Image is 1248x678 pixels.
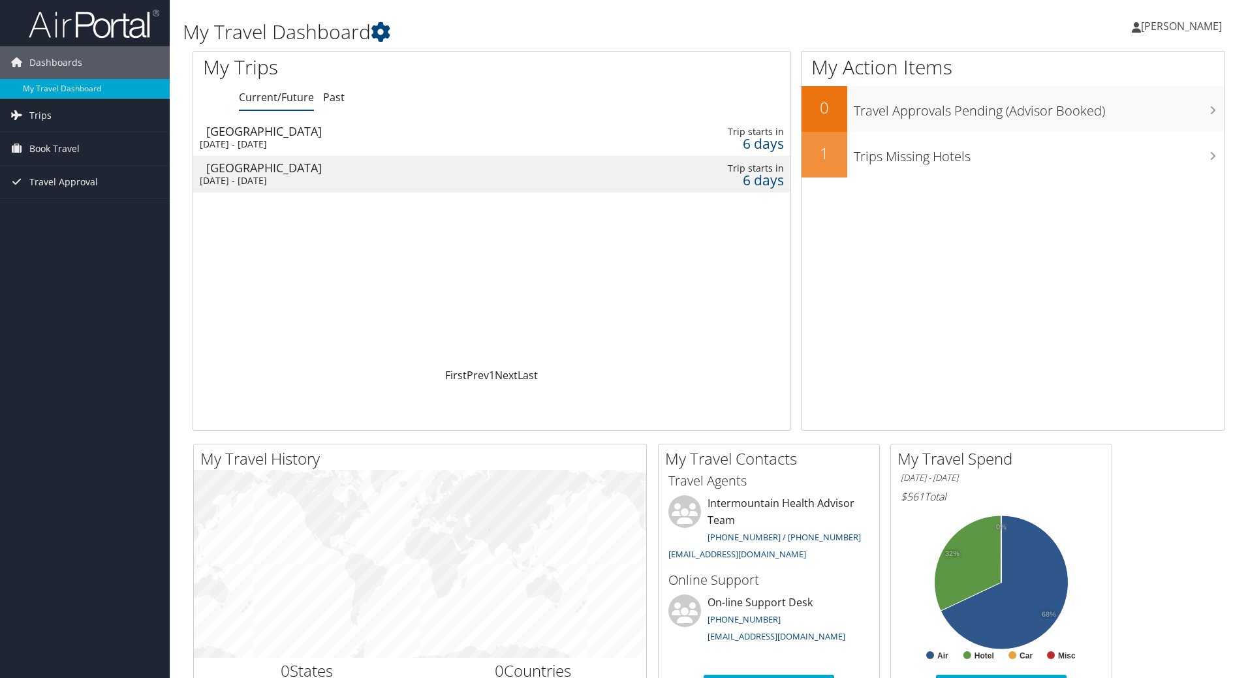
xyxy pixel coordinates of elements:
h6: [DATE] - [DATE] [901,472,1102,484]
div: Trip starts in [651,126,784,138]
div: 6 days [651,138,784,149]
a: Last [518,368,538,382]
div: Trip starts in [651,162,784,174]
div: [DATE] - [DATE] [200,175,572,187]
li: On-line Support Desk [662,594,876,648]
h2: My Travel History [200,448,646,470]
h2: My Travel Contacts [665,448,879,470]
h1: My Action Items [802,54,1225,81]
a: Current/Future [239,90,314,104]
h1: My Trips [203,54,532,81]
a: [PHONE_NUMBER] / [PHONE_NUMBER] [708,531,861,543]
h3: Travel Approvals Pending (Advisor Booked) [854,95,1225,120]
tspan: 0% [996,523,1006,531]
text: Car [1020,651,1033,660]
span: $561 [901,489,924,504]
div: 6 days [651,174,784,186]
a: [PHONE_NUMBER] [708,613,781,625]
text: Air [937,651,948,660]
h1: My Travel Dashboard [183,18,884,46]
a: 0Travel Approvals Pending (Advisor Booked) [802,86,1225,132]
img: airportal-logo.png [29,8,159,39]
a: [PERSON_NAME] [1132,7,1235,46]
span: [PERSON_NAME] [1141,19,1222,33]
h2: My Travel Spend [897,448,1112,470]
h3: Online Support [668,571,869,589]
div: [GEOGRAPHIC_DATA] [206,125,578,137]
a: 1 [489,368,495,382]
span: Book Travel [29,132,80,165]
a: [EMAIL_ADDRESS][DOMAIN_NAME] [708,630,845,642]
tspan: 68% [1042,611,1056,619]
a: 1Trips Missing Hotels [802,132,1225,177]
h3: Travel Agents [668,472,869,490]
li: Intermountain Health Advisor Team [662,495,876,565]
div: [DATE] - [DATE] [200,138,572,150]
text: Misc [1058,651,1076,660]
a: Prev [467,368,489,382]
a: [EMAIL_ADDRESS][DOMAIN_NAME] [668,548,806,560]
a: Next [495,368,518,382]
text: Hotel [975,651,994,660]
h3: Trips Missing Hotels [854,141,1225,166]
h2: 0 [802,97,847,119]
a: First [445,368,467,382]
h6: Total [901,489,1102,504]
span: Trips [29,99,52,132]
span: Dashboards [29,46,82,79]
h2: 1 [802,142,847,164]
div: [GEOGRAPHIC_DATA] [206,162,578,174]
tspan: 32% [945,550,959,558]
span: Travel Approval [29,166,98,198]
a: Past [323,90,345,104]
